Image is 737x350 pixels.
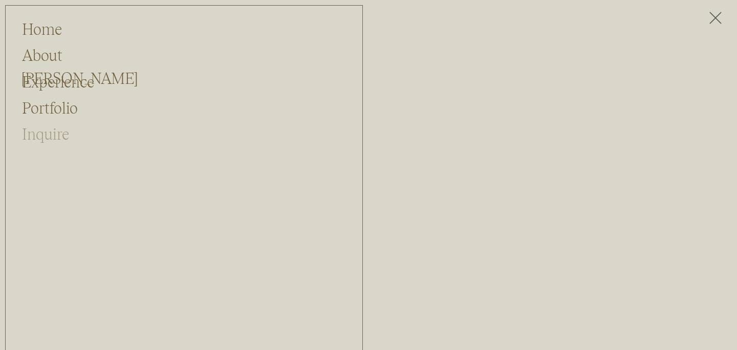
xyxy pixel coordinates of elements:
a: Home [22,18,77,37]
a: Inquire [22,123,77,142]
a: Experience [22,71,112,90]
a: About [PERSON_NAME] [22,44,121,63]
a: Portfolio [22,97,77,116]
